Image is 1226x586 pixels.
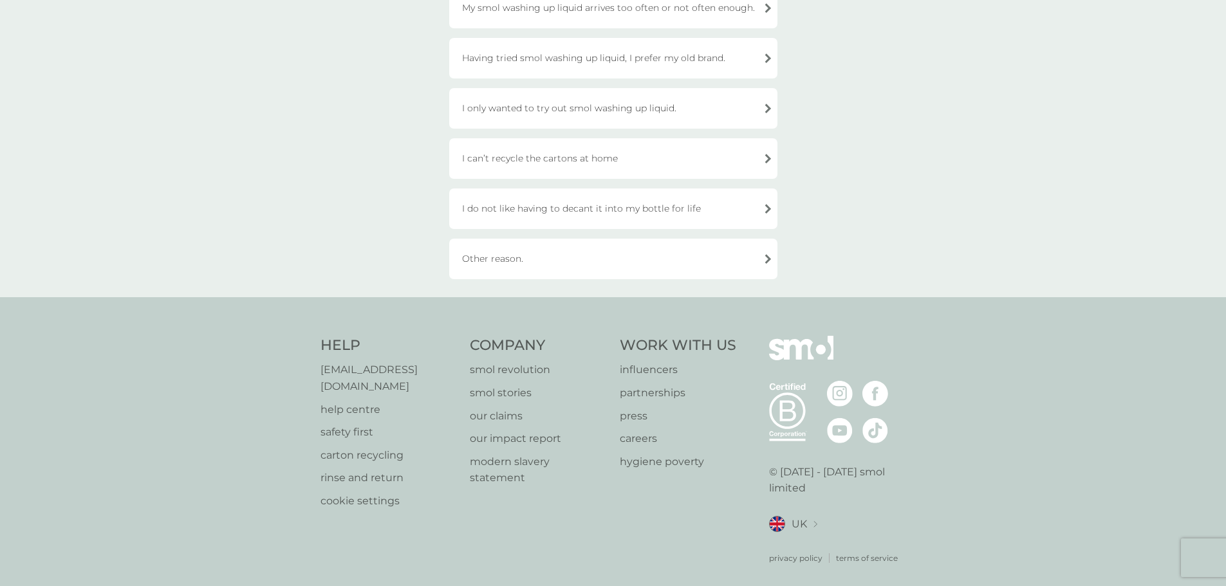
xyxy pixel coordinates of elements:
a: influencers [620,362,736,378]
a: privacy policy [769,552,822,564]
a: rinse and return [320,470,458,486]
a: smol stories [470,385,607,401]
a: careers [620,430,736,447]
img: smol [769,336,833,380]
h4: Work With Us [620,336,736,356]
img: visit the smol Facebook page [862,381,888,407]
a: smol revolution [470,362,607,378]
a: [EMAIL_ADDRESS][DOMAIN_NAME] [320,362,458,394]
a: modern slavery statement [470,453,607,486]
img: UK flag [769,516,785,532]
div: I do not like having to decant it into my bottle for life [449,188,777,229]
div: Having tried smol washing up liquid, I prefer my old brand. [449,38,777,78]
a: our impact report [470,430,607,447]
a: press [620,408,736,425]
img: visit the smol Tiktok page [862,417,888,443]
h4: Help [320,336,458,356]
img: select a new location [813,521,817,528]
div: Other reason. [449,239,777,279]
a: hygiene poverty [620,453,736,470]
a: carton recycling [320,447,458,464]
a: cookie settings [320,493,458,509]
img: visit the smol Youtube page [827,417,853,443]
a: terms of service [836,552,898,564]
h4: Company [470,336,607,356]
p: © [DATE] - [DATE] smol limited [769,464,906,497]
a: our claims [470,408,607,425]
div: I can’t recycle the cartons at home [449,138,777,179]
div: I only wanted to try out smol washing up liquid. [449,88,777,129]
span: UK [792,516,807,533]
a: help centre [320,401,458,418]
a: safety first [320,424,458,441]
a: partnerships [620,385,736,401]
img: visit the smol Instagram page [827,381,853,407]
